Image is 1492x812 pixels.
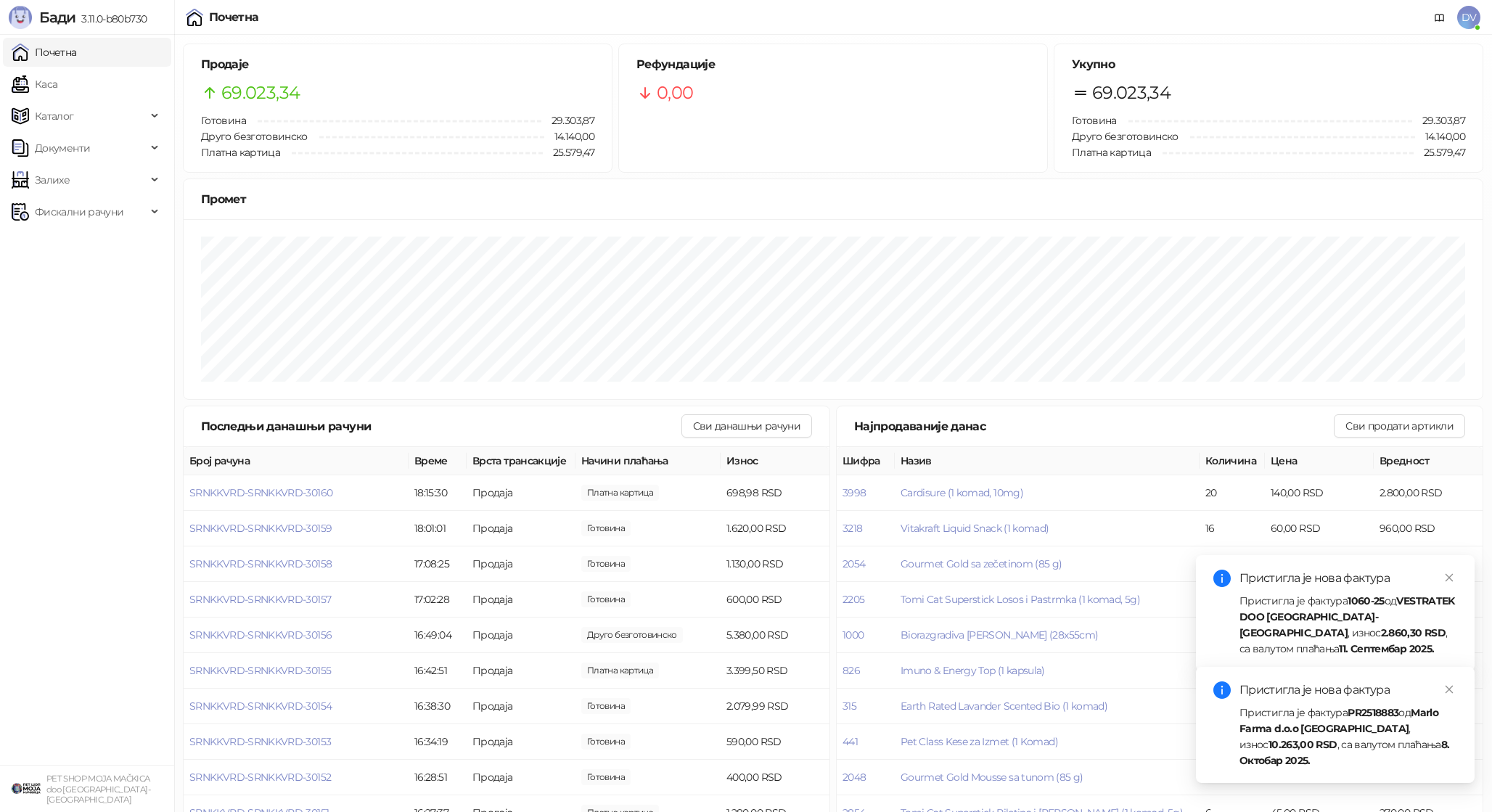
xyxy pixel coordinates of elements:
[1441,681,1457,697] a: Close
[189,593,331,606] span: SRNKKVRD-SRNKKVRD-30157
[409,724,467,760] td: 16:34:19
[843,593,864,606] button: 2205
[721,511,829,546] td: 1.620,00 RSD
[1381,626,1446,639] strong: 2.860,30 RSD
[1415,128,1465,144] span: 14.140,00
[201,56,594,73] h5: Продаје
[901,522,1049,535] button: Vitakraft Liquid Snack (1 komad)
[1414,144,1465,160] span: 25.579,47
[1239,593,1457,657] div: Пристигла је фактура од , износ , са валутом плаћања
[409,546,467,582] td: 17:08:25
[1265,546,1374,582] td: 90,00 RSD
[1239,570,1457,587] div: Пристигла је нова фактура
[1213,570,1231,587] span: info-circle
[1265,511,1374,546] td: 60,00 RSD
[1072,56,1465,73] h5: Укупно
[409,760,467,795] td: 16:28:51
[189,557,332,570] button: SRNKKVRD-SRNKKVRD-30158
[189,664,331,677] button: SRNKKVRD-SRNKKVRD-30155
[543,144,594,160] span: 25.579,47
[467,546,575,582] td: Продаја
[1268,738,1337,751] strong: 10.263,00 RSD
[581,734,631,750] span: 600,00
[409,582,467,618] td: 17:02:28
[544,128,594,144] span: 14.140,00
[721,582,829,618] td: 600,00 RSD
[901,700,1107,713] button: Earth Rated Lavander Scented Bio (1 komad)
[721,760,829,795] td: 400,00 RSD
[721,689,829,724] td: 2.079,99 RSD
[721,653,829,689] td: 3.399,50 RSD
[1412,112,1465,128] span: 29.303,87
[1072,146,1151,159] span: Платна картица
[201,146,280,159] span: Платна картица
[901,628,1098,641] button: Biorazgradiva [PERSON_NAME] (28x55cm)
[901,593,1140,606] button: Tomi Cat Superstick Losos i Pastrmka (1 komad, 5g)
[189,628,332,641] button: SRNKKVRD-SRNKKVRD-30156
[35,134,90,163] span: Документи
[581,556,631,572] span: 1.200,00
[1348,594,1385,607] strong: 1060-25
[901,557,1062,570] button: Gourmet Gold sa zečetinom (85 g)
[201,417,681,435] div: Последњи данашњи рачуни
[843,700,856,713] button: 315
[721,447,829,475] th: Износ
[46,774,150,805] small: PET SHOP MOJA MAČKICA doo [GEOGRAPHIC_DATA]-[GEOGRAPHIC_DATA]
[1239,594,1455,639] strong: VESTRATEK DOO [GEOGRAPHIC_DATA]-[GEOGRAPHIC_DATA]
[1374,447,1483,475] th: Вредност
[843,735,858,748] button: 441
[1200,447,1265,475] th: Количина
[467,582,575,618] td: Продаја
[409,447,467,475] th: Време
[409,475,467,511] td: 18:15:30
[409,618,467,653] td: 16:49:04
[1348,706,1398,719] strong: PR2518883
[189,735,331,748] button: SRNKKVRD-SRNKKVRD-30153
[1200,546,1265,582] td: 12 kom
[843,771,866,784] button: 2048
[1200,475,1265,511] td: 20
[189,522,332,535] button: SRNKKVRD-SRNKKVRD-30159
[843,628,864,641] button: 1000
[189,771,331,784] button: SRNKKVRD-SRNKKVRD-30152
[843,557,865,570] button: 2054
[541,112,594,128] span: 29.303,87
[1444,684,1454,694] span: close
[35,197,123,226] span: Фискални рачуни
[1072,114,1117,127] span: Готовина
[409,511,467,546] td: 18:01:01
[189,700,332,713] button: SRNKKVRD-SRNKKVRD-30154
[467,724,575,760] td: Продаја
[901,486,1023,499] button: Cardisure (1 komad, 10mg)
[189,486,332,499] span: SRNKKVRD-SRNKKVRD-30160
[721,618,829,653] td: 5.380,00 RSD
[636,56,1030,73] h5: Рефундације
[1457,6,1480,29] span: DV
[1265,447,1374,475] th: Цена
[901,664,1045,677] button: Imuno & Energy Top (1 kapsula)
[1213,681,1231,699] span: info-circle
[657,79,693,107] span: 0,00
[901,735,1058,748] button: Pet Class Kese za Izmet (1 Komad)
[581,627,683,643] span: 5.380,00
[843,486,866,499] button: 3998
[721,724,829,760] td: 590,00 RSD
[1239,705,1457,768] div: Пристигла је фактура од , износ , са валутом плаћања
[467,618,575,653] td: Продаја
[854,417,1334,435] div: Најпродаваније данас
[209,12,259,23] div: Почетна
[409,689,467,724] td: 16:38:30
[75,12,147,25] span: 3.11.0-b80b730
